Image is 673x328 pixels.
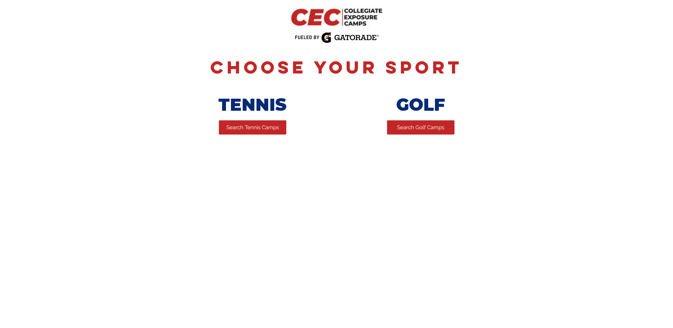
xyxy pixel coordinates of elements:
[387,120,454,135] a: Search Golf Camps
[282,3,391,32] img: CEC Logo Primary.png
[396,94,445,115] span: GOLF
[294,32,379,43] img: Fueled by Gatorade.png
[218,94,287,115] span: TENNIS
[219,120,286,135] a: Search Tennis Camps
[210,56,463,78] span: Choose Your Sport
[397,124,444,131] span: Search Golf Camps
[226,124,279,131] span: Search Tennis Camps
